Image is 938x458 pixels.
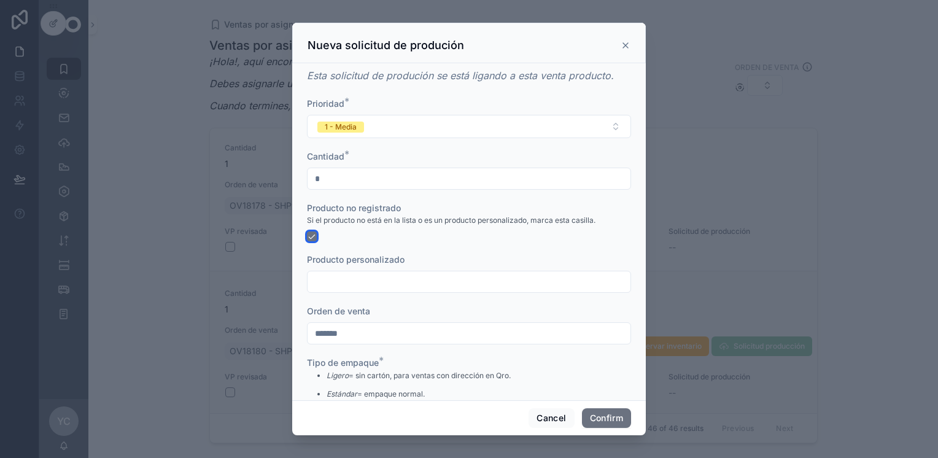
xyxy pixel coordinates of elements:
span: Producto no registrado [307,203,401,213]
em: Estándar [327,389,357,398]
div: 1 - Media [325,122,357,133]
button: Select Button [307,115,631,138]
p: = empaque normal. [327,389,511,400]
button: Cancel [529,408,574,428]
span: Cantidad [307,151,344,161]
span: Si el producto no está en la lista o es un producto personalizado, marca esta casilla. [307,215,595,225]
span: Producto personalizado [307,254,405,265]
em: Esta solicitud de produción se está ligando a esta venta producto. [307,69,614,82]
em: Ligero [327,371,349,380]
button: Confirm [582,408,631,428]
span: Orden de venta [307,306,370,316]
span: Prioridad [307,98,344,109]
span: Tipo de empaque [307,357,379,368]
h3: Nueva solicitud de produción [308,38,464,53]
p: = sin cartón, para ventas con dirección en Qro. [327,370,511,381]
